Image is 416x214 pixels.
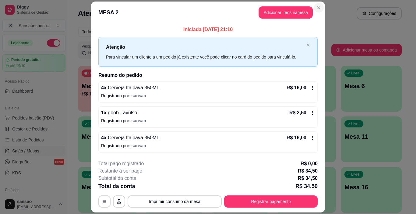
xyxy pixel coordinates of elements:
[106,54,304,60] div: Para vincular um cliente a um pedido já existente você pode clicar no card do pedido para vinculá...
[224,195,318,208] button: Registrar pagamento
[98,160,144,167] p: Total pago registrado
[295,182,318,191] p: R$ 34,50
[91,2,325,23] header: MESA 2
[132,118,146,123] span: sansao
[259,6,313,19] button: Adicionar itens namesa
[98,182,135,191] p: Total da conta
[289,109,306,116] p: R$ 2,50
[287,84,306,91] p: R$ 16,00
[101,134,159,141] p: 4 x
[132,93,146,98] span: sansao
[98,167,142,175] p: Restante à ser pago
[128,195,222,208] button: Imprimir consumo da mesa
[314,3,324,12] button: Close
[106,43,304,51] p: Atenção
[101,143,315,149] p: Registrado por:
[287,134,306,141] p: R$ 16,00
[101,109,137,116] p: 1 x
[101,118,315,124] p: Registrado por:
[301,160,318,167] p: R$ 0,00
[98,175,136,182] p: Subtotal da conta
[298,175,318,182] p: R$ 34,50
[107,110,137,115] span: goob - avulso
[132,143,146,148] span: sansao
[107,135,159,140] span: Cerveja Itaipava 350ML
[98,72,318,79] h2: Resumo do pedido
[101,84,159,91] p: 4 x
[306,43,310,47] button: close
[98,26,318,33] p: Iniciada [DATE] 21:10
[298,167,318,175] p: R$ 34,50
[101,93,315,99] p: Registrado por:
[107,85,159,90] span: Cerveja Itaipava 350ML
